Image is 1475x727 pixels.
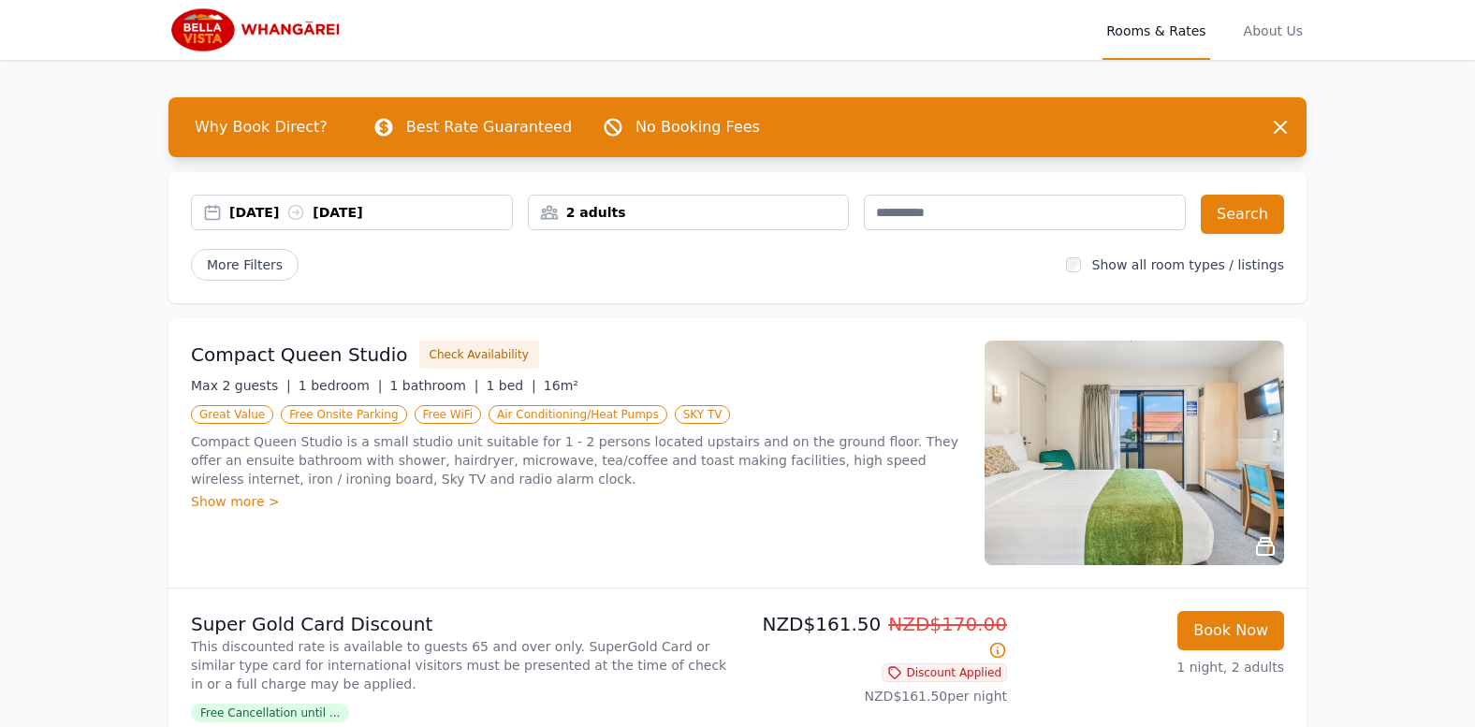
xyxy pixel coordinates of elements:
[1022,658,1284,676] p: 1 night, 2 adults
[882,663,1007,682] span: Discount Applied
[191,704,349,722] span: Free Cancellation until ...
[635,116,760,138] p: No Booking Fees
[1092,257,1284,272] label: Show all room types / listings
[180,109,343,146] span: Why Book Direct?
[168,7,348,52] img: Bella Vista Whangarei
[191,378,291,393] span: Max 2 guests |
[191,405,273,424] span: Great Value
[389,378,478,393] span: 1 bathroom |
[191,249,299,281] span: More Filters
[191,637,730,693] p: This discounted rate is available to guests 65 and over only. SuperGold Card or similar type card...
[1201,195,1284,234] button: Search
[191,342,408,368] h3: Compact Queen Studio
[299,378,383,393] span: 1 bedroom |
[745,611,1007,663] p: NZD$161.50
[489,405,667,424] span: Air Conditioning/Heat Pumps
[419,341,539,369] button: Check Availability
[675,405,731,424] span: SKY TV
[745,687,1007,705] p: NZD$161.50 per night
[544,378,578,393] span: 16m²
[406,116,572,138] p: Best Rate Guaranteed
[529,203,849,222] div: 2 adults
[486,378,535,393] span: 1 bed |
[415,405,482,424] span: Free WiFi
[191,492,962,511] div: Show more >
[191,432,962,488] p: Compact Queen Studio is a small studio unit suitable for 1 - 2 persons located upstairs and on th...
[191,611,730,637] p: Super Gold Card Discount
[888,613,1007,635] span: NZD$170.00
[1177,611,1284,650] button: Book Now
[229,203,512,222] div: [DATE] [DATE]
[281,405,406,424] span: Free Onsite Parking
